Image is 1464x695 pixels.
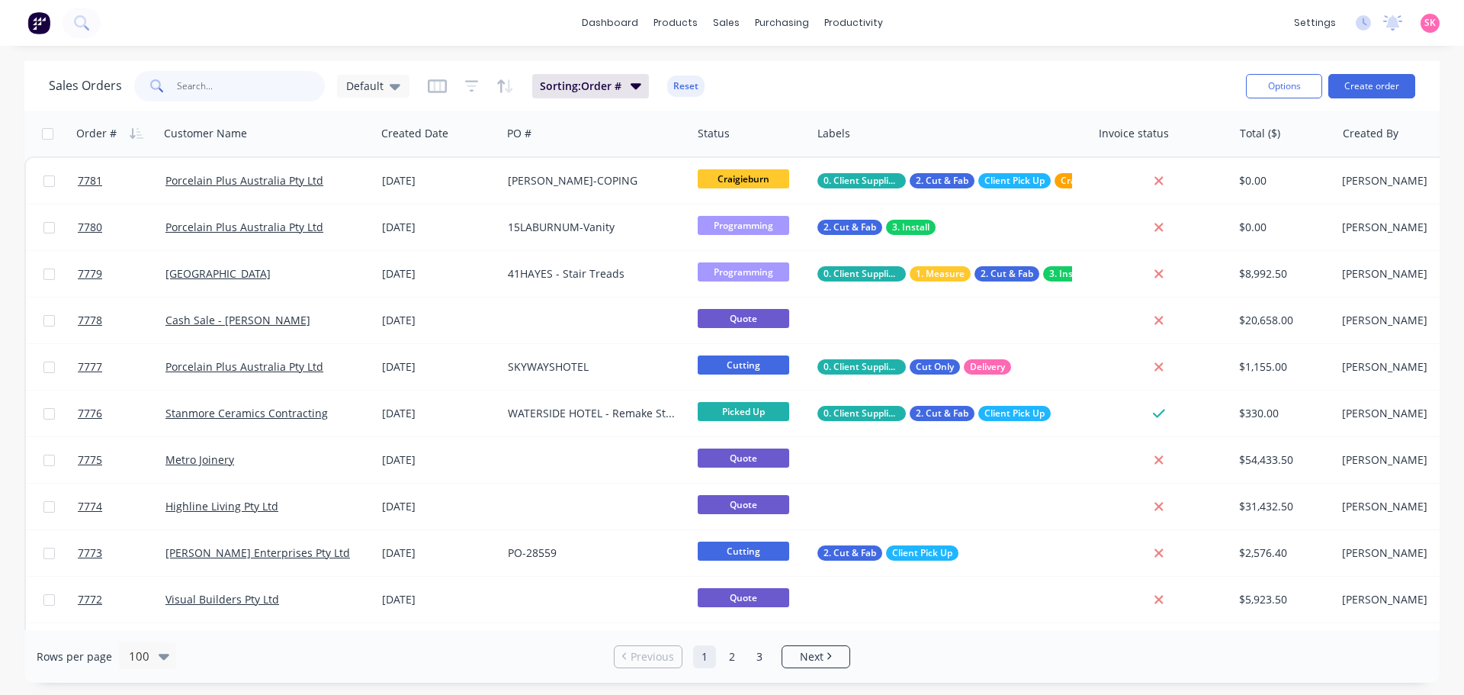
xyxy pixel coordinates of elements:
[165,220,323,234] a: Porcelain Plus Australia Pty Ltd
[1239,359,1325,375] div: $1,155.00
[984,173,1045,188] span: Client Pick Up
[1239,406,1325,421] div: $330.00
[631,649,674,664] span: Previous
[817,126,850,141] div: Labels
[1239,499,1325,514] div: $31,432.50
[981,266,1033,282] span: 2. Cut & Fab
[1239,545,1325,561] div: $2,576.40
[892,545,952,561] span: Client Pick Up
[574,11,646,34] a: dashboard
[78,484,165,529] a: 7774
[823,545,876,561] span: 2. Cut & Fab
[507,126,531,141] div: PO #
[165,499,278,513] a: Highline Living Pty Ltd
[78,158,165,204] a: 7781
[1424,16,1436,30] span: SK
[27,11,50,34] img: Factory
[78,437,165,483] a: 7775
[165,592,279,607] a: Visual Builders Pty Ltd
[984,406,1045,421] span: Client Pick Up
[747,11,817,34] div: purchasing
[823,266,900,282] span: 0. Client Supplied Material
[646,11,705,34] div: products
[1239,313,1325,328] div: $20,658.00
[78,530,165,576] a: 7773
[705,11,747,34] div: sales
[165,173,323,188] a: Porcelain Plus Australia Pty Ltd
[1239,452,1325,468] div: $54,433.50
[916,359,954,375] span: Cut Only
[1328,74,1415,98] button: Create order
[800,649,823,664] span: Next
[615,649,682,664] a: Previous page
[508,173,677,188] div: [PERSON_NAME]-COPING
[177,71,326,101] input: Search...
[1239,220,1325,235] div: $0.00
[382,220,496,235] div: [DATE]
[346,78,384,94] span: Default
[823,359,900,375] span: 0. Client Supplied Material
[916,266,965,282] span: 1. Measure
[382,592,496,607] div: [DATE]
[1240,126,1280,141] div: Total ($)
[508,220,677,235] div: 15LABURNUM-Vanity
[382,359,496,375] div: [DATE]
[382,406,496,421] div: [DATE]
[165,452,234,467] a: Metro Joinery
[78,344,165,390] a: 7777
[78,545,102,561] span: 7773
[508,545,677,561] div: PO-28559
[78,220,102,235] span: 7780
[382,499,496,514] div: [DATE]
[817,173,1119,188] button: 0. Client Supplied Material2. Cut & FabClient Pick UpCraigieburn
[78,266,102,282] span: 7779
[608,645,856,668] ul: Pagination
[817,359,1011,375] button: 0. Client Supplied MaterialCut OnlyDelivery
[164,126,247,141] div: Customer Name
[916,406,968,421] span: 2. Cut & Fab
[698,126,730,141] div: Status
[693,645,716,668] a: Page 1 is your current page
[165,406,328,420] a: Stanmore Ceramics Contracting
[1286,11,1344,34] div: settings
[1246,74,1322,98] button: Options
[508,359,677,375] div: SKYWAYSHOTEL
[1343,126,1398,141] div: Created By
[721,645,743,668] a: Page 2
[78,592,102,607] span: 7772
[698,588,789,607] span: Quote
[78,251,165,297] a: 7779
[698,402,789,421] span: Picked Up
[165,545,350,560] a: [PERSON_NAME] Enterprises Pty Ltd
[970,359,1005,375] span: Delivery
[78,313,102,328] span: 7778
[823,220,876,235] span: 2. Cut & Fab
[165,359,323,374] a: Porcelain Plus Australia Pty Ltd
[823,173,900,188] span: 0. Client Supplied Material
[382,545,496,561] div: [DATE]
[78,204,165,250] a: 7780
[698,495,789,514] span: Quote
[823,406,900,421] span: 0. Client Supplied Material
[1099,126,1169,141] div: Invoice status
[78,577,165,623] a: 7772
[165,313,310,327] a: Cash Sale - [PERSON_NAME]
[817,220,936,235] button: 2. Cut & Fab3. Install
[78,623,165,669] a: 7771
[892,220,929,235] span: 3. Install
[76,126,117,141] div: Order #
[78,499,102,514] span: 7774
[78,391,165,436] a: 7776
[78,359,102,375] span: 7777
[782,649,849,664] a: Next page
[916,173,968,188] span: 2. Cut & Fab
[49,79,122,93] h1: Sales Orders
[817,545,958,561] button: 2. Cut & FabClient Pick Up
[698,216,789,235] span: Programming
[698,542,789,561] span: Cutting
[1239,592,1325,607] div: $5,923.50
[1239,266,1325,282] div: $8,992.50
[748,645,771,668] a: Page 3
[381,126,448,141] div: Created Date
[667,76,705,97] button: Reset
